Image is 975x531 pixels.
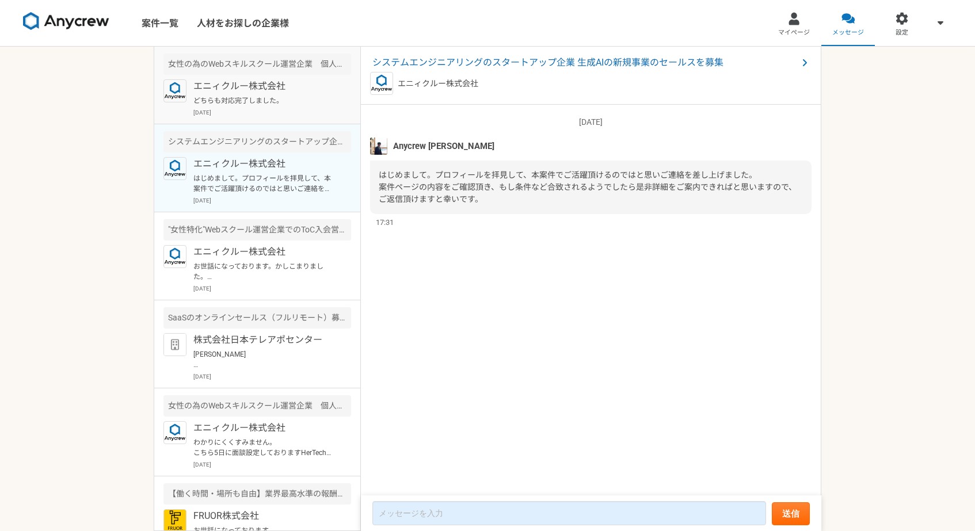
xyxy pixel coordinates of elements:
[370,116,812,128] p: [DATE]
[393,140,494,152] span: Anycrew [PERSON_NAME]
[163,333,186,356] img: default_org_logo-42cde973f59100197ec2c8e796e4974ac8490bb5b08a0eb061ff975e4574aa76.png
[832,28,864,37] span: メッセージ
[193,437,336,458] p: わかりにくくすみません。 こちら5日に面談設定しておりますHerTech様となります。 ご確認よろしくお願いいたします。
[193,284,351,293] p: [DATE]
[163,395,351,417] div: 女性の為のWebスキルスクール運営企業 個人営業（フルリモート）
[193,460,351,469] p: [DATE]
[193,79,336,93] p: エニィクルー株式会社
[193,157,336,171] p: エニィクルー株式会社
[370,137,387,155] img: tomoya_yamashita.jpeg
[163,157,186,180] img: logo_text_blue_01.png
[193,261,336,282] p: お世話になっております。かしこまりました。 気になる案件等ございましたらお気軽にご連絡ください。 引き続きよろしくお願い致します。
[163,245,186,268] img: logo_text_blue_01.png
[163,219,351,240] div: "女性特化"Webスクール運営企業でのToC入会営業（フルリモート可）
[370,72,393,95] img: logo_text_blue_01.png
[163,79,186,102] img: logo_text_blue_01.png
[376,217,394,228] span: 17:31
[193,95,336,106] p: どちらも対応完了しました。
[896,28,908,37] span: 設定
[193,245,336,259] p: エニィクルー株式会社
[163,54,351,75] div: 女性の為のWebスキルスクール運営企業 個人営業
[193,196,351,205] p: [DATE]
[163,307,351,328] div: SaaSのオンラインセールス（フルリモート）募集
[193,509,336,523] p: FRUOR株式会社
[398,78,478,90] p: エニィクルー株式会社
[379,170,797,204] span: はじめまして。プロフィールを拝見して、本案件でご活躍頂けるのではと思いご連絡を差し上げました。 案件ページの内容をご確認頂き、もし条件など合致されるようでしたら是非詳細をご案内できればと思います...
[372,56,798,70] span: システムエンジニアリングのスタートアップ企業 生成AIの新規事業のセールスを募集
[193,108,351,117] p: [DATE]
[193,372,351,381] p: [DATE]
[163,131,351,152] div: システムエンジニアリングのスタートアップ企業 生成AIの新規事業のセールスを募集
[23,12,109,30] img: 8DqYSo04kwAAAAASUVORK5CYII=
[163,421,186,444] img: logo_text_blue_01.png
[193,421,336,435] p: エニィクルー株式会社
[778,28,810,37] span: マイページ
[193,349,336,370] p: [PERSON_NAME] お世話になっております。 再度ご予約をいただきありがとうございます。 [DATE] 15:30 - 16:00にてご予約を確認いたしました。 メールアドレスへGoog...
[163,483,351,505] div: 【働く時間・場所も自由】業界最高水準の報酬率を誇るキャリアアドバイザーを募集！
[193,173,336,194] p: はじめまして。プロフィールを拝見して、本案件でご活躍頂けるのではと思いご連絡を差し上げました。 案件ページの内容をご確認頂き、もし条件など合致されるようでしたら是非詳細をご案内できればと思います...
[193,333,336,347] p: 株式会社日本テレアポセンター
[772,502,810,525] button: 送信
